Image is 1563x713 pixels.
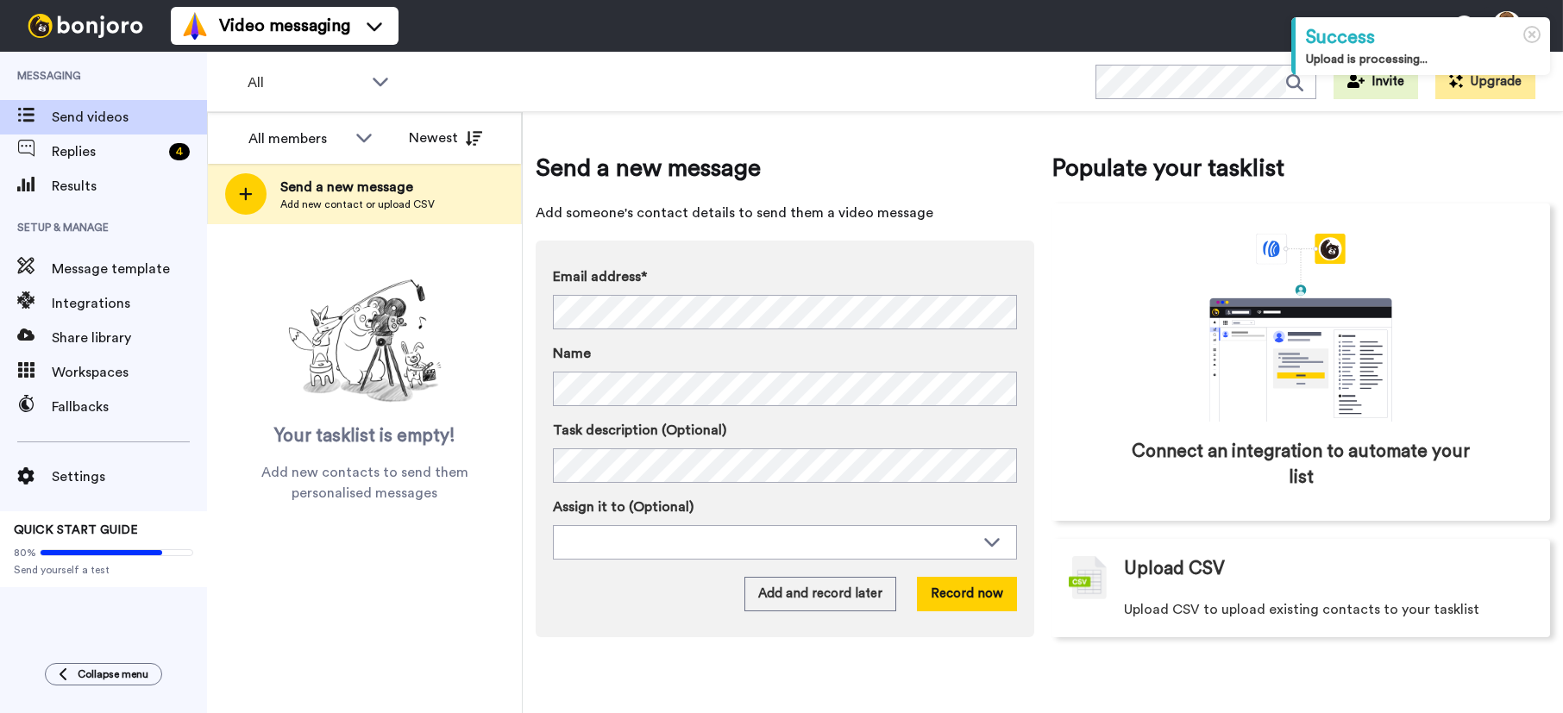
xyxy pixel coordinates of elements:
[274,423,455,449] span: Your tasklist is empty!
[233,462,496,503] span: Add new contacts to send them personalised messages
[1124,556,1225,582] span: Upload CSV
[1051,151,1550,185] span: Populate your tasklist
[78,667,148,681] span: Collapse menu
[744,577,896,611] button: Add and record later
[52,362,207,383] span: Workspaces
[181,12,209,40] img: vm-color.svg
[1334,65,1418,99] button: Invite
[14,524,138,536] span: QUICK START GUIDE
[1125,439,1477,491] span: Connect an integration to automate your list
[52,107,207,128] span: Send videos
[1306,24,1540,51] div: Success
[553,497,1017,517] label: Assign it to (Optional)
[169,143,190,160] div: 4
[280,177,435,197] span: Send a new message
[248,72,363,93] span: All
[52,293,207,314] span: Integrations
[52,328,207,348] span: Share library
[21,14,150,38] img: bj-logo-header-white.svg
[1069,556,1107,599] img: csv-grey.png
[52,141,162,162] span: Replies
[1435,65,1535,99] button: Upgrade
[248,128,347,149] div: All members
[52,397,207,417] span: Fallbacks
[52,466,207,487] span: Settings
[1171,234,1430,422] div: animation
[219,14,350,38] span: Video messaging
[14,546,36,560] span: 80%
[917,577,1017,611] button: Record now
[52,176,207,197] span: Results
[536,151,1034,185] span: Send a new message
[52,259,207,279] span: Message template
[553,420,1017,441] label: Task description (Optional)
[1124,599,1479,620] span: Upload CSV to upload existing contacts to your tasklist
[280,197,435,211] span: Add new contact or upload CSV
[536,203,1034,223] span: Add someone's contact details to send them a video message
[45,663,162,685] button: Collapse menu
[14,563,193,577] span: Send yourself a test
[553,266,1017,287] label: Email address*
[553,343,591,364] span: Name
[1306,51,1540,68] div: Upload is processing...
[279,272,451,410] img: ready-set-action.png
[396,121,495,155] button: Newest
